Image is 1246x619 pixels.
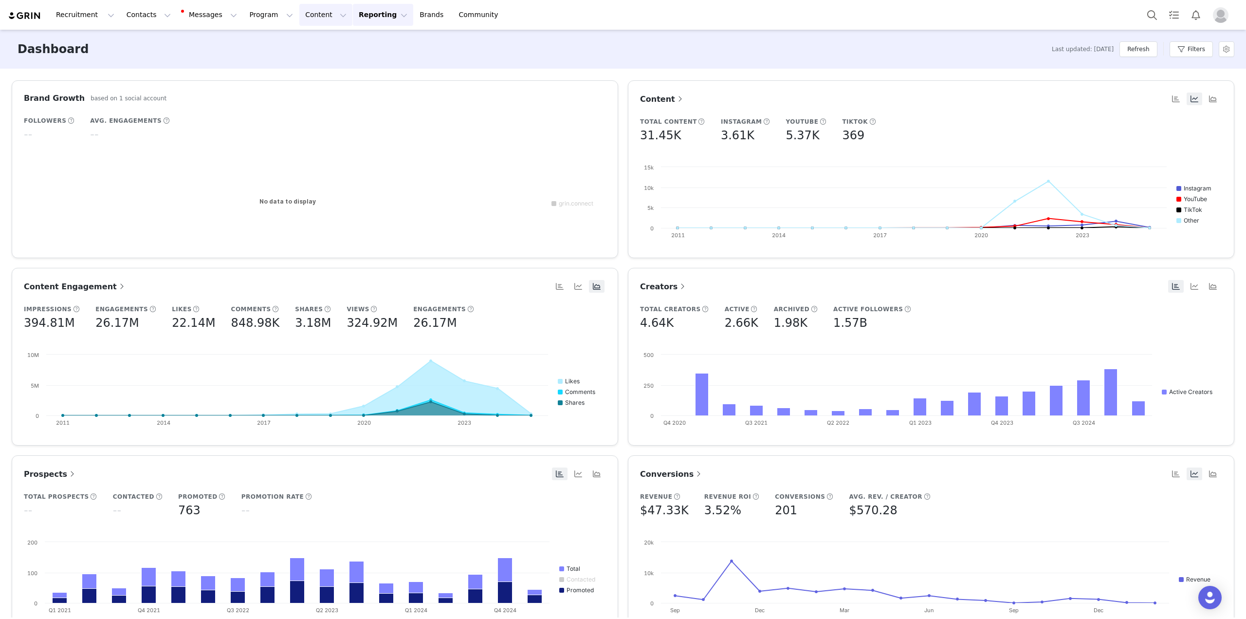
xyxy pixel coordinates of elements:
text: Other [1184,217,1199,224]
h5: 5.37K [786,127,819,144]
h5: 3.52% [704,502,741,519]
span: Creators [640,282,687,291]
text: grin.connect [559,200,593,207]
h5: Revenue ROI [704,492,751,501]
text: 5M [31,382,39,389]
h5: 324.92M [347,314,398,332]
button: Filters [1170,41,1213,57]
h5: -- [24,126,32,143]
text: 100 [27,570,37,577]
text: Q4 2020 [663,419,686,426]
h5: 763 [178,502,201,519]
button: Search [1141,4,1163,26]
span: Last updated: [DATE] [1052,45,1114,54]
h5: Likes [172,305,192,314]
text: Promoted [567,586,594,594]
h5: Avg. Rev. / Creator [849,492,923,501]
h5: Active Followers [833,305,903,314]
h5: Conversions [775,492,825,501]
text: Sep [670,607,680,614]
h5: Revenue [640,492,672,501]
text: 2017 [257,419,271,426]
text: 2014 [157,419,170,426]
img: placeholder-profile.jpg [1213,7,1228,23]
h5: -- [24,502,32,519]
h5: Total Content [640,117,697,126]
h5: 394.81M [24,314,75,332]
h5: Views [347,305,369,314]
span: Content [640,94,685,104]
h5: TikTok [842,117,868,126]
text: 500 [643,352,654,358]
h5: 26.17M [95,314,139,332]
text: Likes [565,377,580,385]
h5: Comments [231,305,271,314]
a: Content [640,93,685,105]
h5: Engagements [95,305,148,314]
text: Mar [840,607,849,614]
text: Q3 2022 [227,607,249,614]
button: Program [243,4,299,26]
text: 20k [644,539,654,546]
text: Dec [1094,607,1103,614]
h3: Dashboard [18,40,89,58]
text: Q4 2023 [991,419,1013,426]
h5: Avg. Engagements [90,116,162,125]
text: Q2 2022 [827,419,849,426]
text: 2023 [458,419,471,426]
h5: 1.98K [774,314,807,332]
text: 15k [644,164,654,171]
img: grin logo [8,11,42,20]
button: Reporting [353,4,413,26]
h5: 848.98K [231,314,280,332]
text: TikTok [1184,206,1202,213]
text: 0 [650,225,654,232]
text: Q3 2024 [1073,419,1095,426]
h5: 2.66K [725,314,758,332]
h5: 369 [842,127,864,144]
h5: -- [113,502,121,519]
h3: Brand Growth [24,93,85,104]
span: Content Engagement [24,282,127,291]
h5: Impressions [24,305,72,314]
text: 0 [650,413,654,419]
h5: Promoted [178,492,218,501]
h5: Followers [24,116,66,125]
text: 2011 [671,232,685,239]
text: 0 [36,413,39,419]
text: Shares [565,399,585,406]
text: YouTube [1184,195,1207,203]
text: Instagram [1184,185,1211,192]
a: Prospects [24,468,77,480]
h5: Active [725,305,750,314]
text: 2020 [357,419,371,426]
a: Conversions [640,468,703,480]
h5: $570.28 [849,502,898,519]
text: 2011 [56,419,70,426]
h5: YouTube [786,117,818,126]
h5: -- [241,502,250,519]
text: 5k [647,205,654,211]
text: Contacted [567,576,595,583]
span: Conversions [640,469,703,479]
text: Q4 2024 [494,607,516,614]
h5: Total Creators [640,305,701,314]
h5: -- [90,126,98,143]
text: Comments [565,388,595,395]
h5: based on 1 social account [91,94,166,103]
h5: 3.18M [295,314,331,332]
h5: 3.61K [721,127,754,144]
button: Recruitment [50,4,120,26]
h5: 1.57B [833,314,867,332]
h5: 201 [775,502,797,519]
text: Dec [755,607,765,614]
text: Q1 2021 [49,607,71,614]
a: Content Engagement [24,281,127,293]
text: 10k [644,185,654,191]
a: Brands [414,4,452,26]
button: Content [299,4,352,26]
text: Q1 2024 [405,607,427,614]
span: Prospects [24,469,77,479]
text: Q4 2021 [138,607,160,614]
